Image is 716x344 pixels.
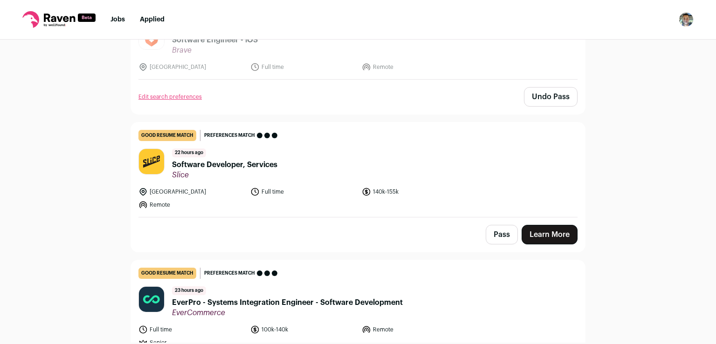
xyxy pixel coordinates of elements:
[362,62,468,72] li: Remote
[679,12,694,27] img: 19917917-medium_jpg
[172,159,277,170] span: Software Developer, Services
[139,149,164,174] img: c56d4ac484f4dd3833848246baa43ee445e6f6a03dd74c32d894112e9f45255c.png
[172,34,258,46] span: Software Engineer - iOS
[172,46,258,55] span: Brave
[250,325,357,334] li: 100k-140k
[138,200,245,209] li: Remote
[172,148,206,157] span: 22 hours ago
[362,187,468,196] li: 140k-155k
[138,62,245,72] li: [GEOGRAPHIC_DATA]
[131,122,585,217] a: good resume match Preferences match 22 hours ago Software Developer, Services Slice [GEOGRAPHIC_D...
[204,269,255,278] span: Preferences match
[486,225,518,244] button: Pass
[172,308,403,317] span: EverCommerce
[138,93,202,101] a: Edit search preferences
[172,286,206,295] span: 23 hours ago
[524,87,578,107] button: Undo Pass
[250,62,357,72] li: Full time
[140,16,165,23] a: Applied
[110,16,125,23] a: Jobs
[138,130,196,141] div: good resume match
[204,131,255,140] span: Preferences match
[138,325,245,334] li: Full time
[172,297,403,308] span: EverPro - Systems Integration Engineer - Software Development
[138,187,245,196] li: [GEOGRAPHIC_DATA]
[172,170,277,180] span: Slice
[522,225,578,244] a: Learn More
[139,287,164,312] img: a62f3687621b8697e9488e78d6c5a38f6e4798a24e453e3252adbf6215856b0f
[362,325,468,334] li: Remote
[138,268,196,279] div: good resume match
[679,12,694,27] button: Open dropdown
[250,187,357,196] li: Full time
